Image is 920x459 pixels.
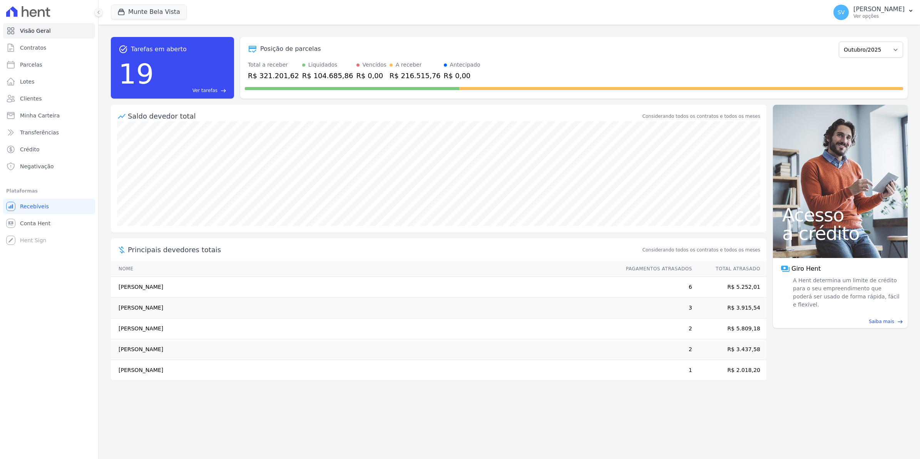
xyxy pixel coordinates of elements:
[248,61,299,69] div: Total a receber
[3,91,95,106] a: Clientes
[838,10,845,15] span: SV
[3,199,95,214] a: Recebíveis
[111,298,619,318] td: [PERSON_NAME]
[308,61,338,69] div: Liquidados
[6,186,92,196] div: Plataformas
[363,61,386,69] div: Vencidos
[20,61,42,69] span: Parcelas
[111,5,187,19] button: Munte Bela Vista
[693,360,766,381] td: R$ 2.018,20
[782,206,898,224] span: Acesso
[3,40,95,55] a: Contratos
[693,318,766,339] td: R$ 5.809,18
[619,298,693,318] td: 3
[693,261,766,277] th: Total Atrasado
[20,78,35,85] span: Lotes
[20,203,49,210] span: Recebíveis
[128,245,641,255] span: Principais devedores totais
[396,61,422,69] div: A receber
[619,339,693,360] td: 2
[248,70,299,81] div: R$ 321.201,62
[693,298,766,318] td: R$ 3.915,54
[897,319,903,325] span: east
[260,44,321,54] div: Posição de parcelas
[356,70,386,81] div: R$ 0,00
[619,261,693,277] th: Pagamentos Atrasados
[111,261,619,277] th: Nome
[619,360,693,381] td: 1
[827,2,920,23] button: SV [PERSON_NAME] Ver opções
[853,5,905,13] p: [PERSON_NAME]
[157,87,226,94] a: Ver tarefas east
[3,159,95,174] a: Negativação
[20,112,60,119] span: Minha Carteira
[3,108,95,123] a: Minha Carteira
[119,45,128,54] span: task_alt
[20,27,51,35] span: Visão Geral
[791,264,821,273] span: Giro Hent
[853,13,905,19] p: Ver opções
[619,318,693,339] td: 2
[20,219,50,227] span: Conta Hent
[20,95,42,102] span: Clientes
[192,87,217,94] span: Ver tarefas
[3,142,95,157] a: Crédito
[20,129,59,136] span: Transferências
[128,111,641,121] div: Saldo devedor total
[221,88,226,94] span: east
[693,339,766,360] td: R$ 3.437,58
[111,318,619,339] td: [PERSON_NAME]
[20,146,40,153] span: Crédito
[111,360,619,381] td: [PERSON_NAME]
[642,113,760,120] div: Considerando todos os contratos e todos os meses
[119,54,154,94] div: 19
[619,277,693,298] td: 6
[131,45,187,54] span: Tarefas em aberto
[3,216,95,231] a: Conta Hent
[3,57,95,72] a: Parcelas
[791,276,900,309] span: A Hent determina um limite de crédito para o seu empreendimento que poderá ser usado de forma ráp...
[642,246,760,253] span: Considerando todos os contratos e todos os meses
[111,339,619,360] td: [PERSON_NAME]
[450,61,480,69] div: Antecipado
[3,74,95,89] a: Lotes
[693,277,766,298] td: R$ 5.252,01
[782,224,898,243] span: a crédito
[390,70,441,81] div: R$ 216.515,76
[302,70,353,81] div: R$ 104.685,86
[20,44,46,52] span: Contratos
[3,23,95,39] a: Visão Geral
[20,162,54,170] span: Negativação
[869,318,894,325] span: Saiba mais
[111,277,619,298] td: [PERSON_NAME]
[444,70,480,81] div: R$ 0,00
[778,318,903,325] a: Saiba mais east
[3,125,95,140] a: Transferências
